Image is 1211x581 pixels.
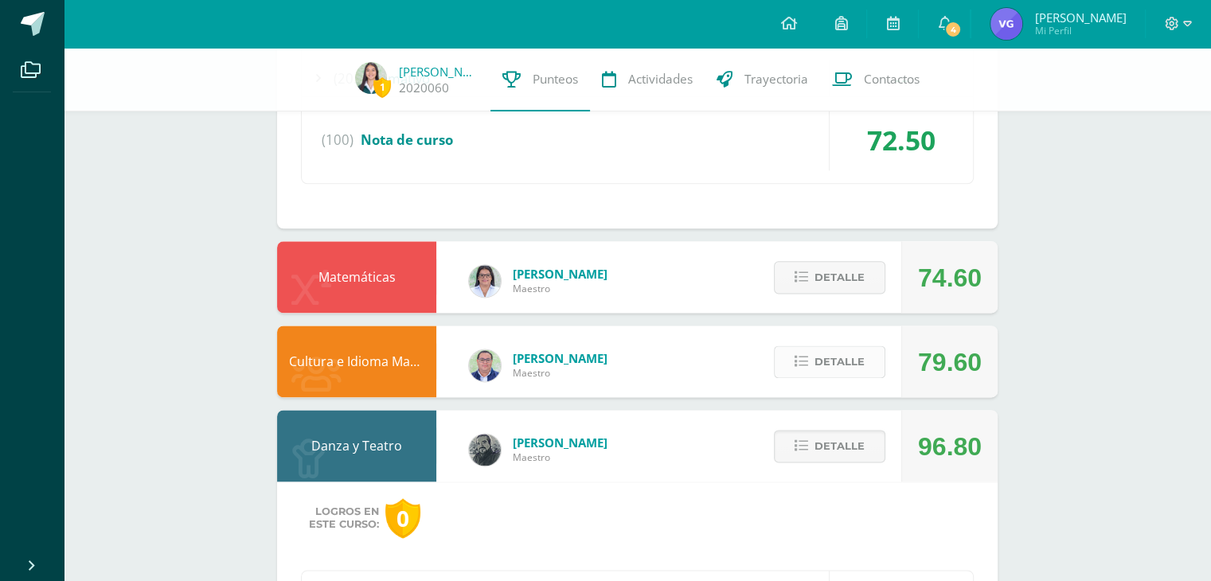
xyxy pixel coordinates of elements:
button: Detalle [774,430,885,462]
span: Detalle [814,431,865,461]
span: Mi Perfil [1034,24,1126,37]
span: 1 [373,77,391,97]
span: Maestro [513,282,607,295]
span: 4 [944,21,962,38]
a: Actividades [590,48,705,111]
button: Detalle [774,345,885,378]
span: Punteos [533,71,578,88]
span: Logros en este curso: [309,505,379,531]
button: Detalle [774,261,885,294]
a: 2020060 [399,80,449,96]
img: 8ba24283638e9cc0823fe7e8b79ee805.png [469,434,501,466]
span: [PERSON_NAME] [1034,10,1126,25]
a: [PERSON_NAME] [399,64,479,80]
a: Punteos [490,48,590,111]
img: c1c1b07ef08c5b34f56a5eb7b3c08b85.png [469,349,501,381]
span: Nota de curso [361,131,453,149]
div: Matemáticas [277,241,436,313]
span: Maestro [513,450,607,464]
span: Trayectoria [744,71,808,88]
img: 5ba1533ff7a61f443698ede858c08838.png [355,62,387,94]
div: 74.60 [918,242,982,314]
span: Detalle [814,347,865,376]
div: 0 [385,498,420,539]
span: Maestro [513,366,607,380]
img: 4cb906257454cc9c0ff3fcb673bae337.png [990,8,1022,40]
span: Detalle [814,263,865,292]
img: 341d98b4af7301a051bfb6365f8299c3.png [469,265,501,297]
div: 96.80 [918,411,982,482]
span: [PERSON_NAME] [513,435,607,450]
a: Contactos [820,48,932,111]
span: Actividades [628,71,693,88]
a: Trayectoria [705,48,820,111]
div: Cultura e Idioma Maya, Garífuna o Xinka [277,326,436,397]
span: [PERSON_NAME] [513,266,607,282]
div: 72.50 [830,110,973,170]
span: [PERSON_NAME] [513,350,607,366]
div: Danza y Teatro [277,410,436,482]
span: Contactos [864,71,920,88]
div: 79.60 [918,326,982,398]
span: (100) [322,110,354,170]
